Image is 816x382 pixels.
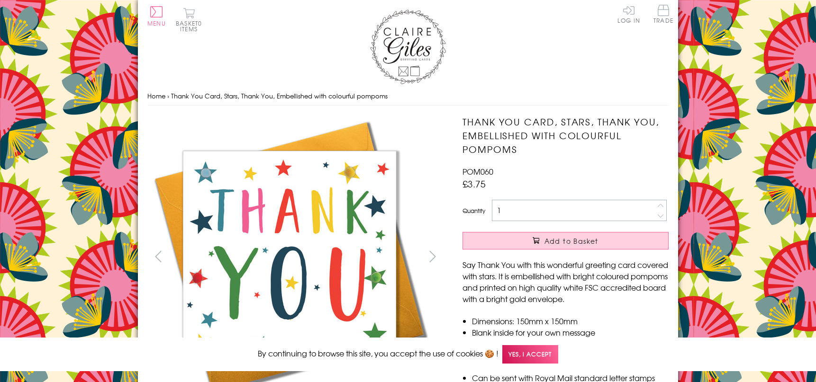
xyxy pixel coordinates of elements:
a: Log In [617,5,640,23]
p: Say Thank You with this wonderful greeting card covered with stars. It is embellished with bright... [462,259,669,304]
button: prev [147,246,169,267]
span: Add to Basket [544,236,598,246]
span: Thank You Card, Stars, Thank You, Embellished with colourful pompoms [171,91,388,100]
span: Menu [147,19,166,27]
img: Claire Giles Greetings Cards [370,9,446,84]
button: next [422,246,444,267]
li: Dimensions: 150mm x 150mm [472,315,669,327]
span: 0 items [180,19,202,33]
li: Blank inside for your own message [472,327,669,338]
span: £3.75 [462,177,486,190]
nav: breadcrumbs [147,87,669,106]
h1: Thank You Card, Stars, Thank You, Embellished with colourful pompoms [462,115,669,156]
span: › [167,91,169,100]
label: Quantity [462,206,485,215]
button: Basket0 items [176,8,202,32]
a: Home [147,91,165,100]
span: POM060 [462,166,493,177]
button: Menu [147,6,166,26]
span: Trade [653,5,673,23]
a: Trade [653,5,673,25]
span: Yes, I accept [502,345,558,364]
button: Add to Basket [462,232,669,249]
